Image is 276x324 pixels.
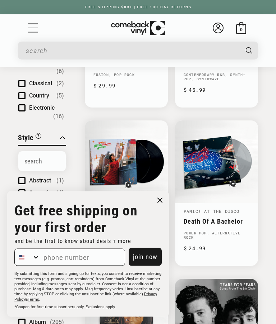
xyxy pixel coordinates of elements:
button: Close dialog [155,195,165,206]
input: When autocomplete results are available use up and down arrows to review and enter to select [26,43,238,58]
strong: Get free shipping on your first order [14,202,138,236]
input: phone number [40,249,125,266]
button: join now [129,248,162,266]
span: *Coupon for first-time subscribers only. Exclusions apply. [14,305,116,309]
span: Number of products: (2) [56,80,64,88]
a: Panic! At The Disco [184,209,240,214]
button: Search Countries [15,249,40,266]
p: By submitting this form and signing up for texts, you consent to receive marketing text messages ... [14,271,162,302]
input: Search Options [18,152,66,171]
button: Filter by Style [18,133,41,145]
span: Abstract [29,177,51,184]
span: Number of products: (1) [56,177,64,185]
span: Number of products: (5) [56,92,64,100]
span: Electronic [29,105,55,111]
span: Classical [29,80,52,87]
img: ComebackVinyl.com [111,21,165,35]
div: Search [18,42,258,59]
span: Number of products: (6) [56,67,64,76]
a: FREE SHIPPING $89+ | FREE 100-DAY RETURNS [78,5,199,9]
span: Style [18,134,34,142]
button: Search [239,42,259,59]
a: The Royal Scam [93,59,159,67]
a: Privacy Policy [14,292,157,301]
img: United States [19,254,24,260]
span: 0 [240,27,243,32]
a: Hurry Up [DATE] [184,59,249,67]
summary: Menu [27,22,39,34]
a: Death Of A Bachelor [184,218,249,225]
span: Number of products: (16) [53,113,64,121]
span: and be the first to know about deals + more [14,238,131,244]
span: Country [29,92,49,99]
a: Terms [28,297,39,302]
